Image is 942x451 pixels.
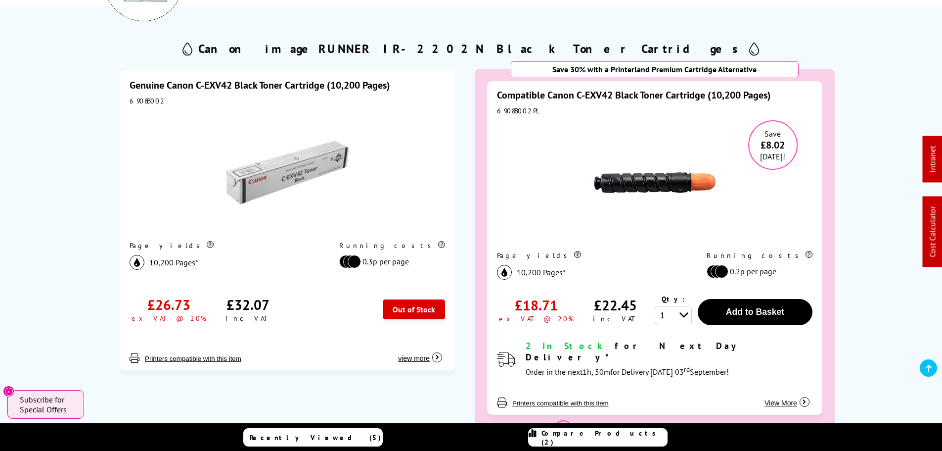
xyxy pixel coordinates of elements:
div: 6908B002 [130,97,445,105]
span: for Next Day Delivery* [526,340,741,363]
div: ex VAT @ 20% [499,314,574,323]
div: Running costs [707,251,812,260]
span: Save [764,129,781,139]
span: 1h, 50m [583,367,610,377]
button: Printers compatible with this item [509,399,612,407]
img: black_icon.svg [130,255,144,270]
img: Canon C-EXV42 Black Toner Cartridge (10,200 Pages) [225,110,349,234]
div: inc VAT [593,314,638,323]
span: Compare Products (2) [541,429,667,447]
img: black_icon.svg [497,265,512,280]
li: 0.3p per page [339,255,440,268]
div: Running costs [339,241,445,250]
div: Page yields [497,251,686,260]
span: 10,200 Pages* [149,257,198,267]
h2: Canon imageRUNNER IR-2202N Black Toner Cartridges [198,41,744,56]
span: Recently Viewed (5) [250,433,381,442]
div: £26.73 [147,296,190,314]
div: inc VAT [225,314,270,323]
a: Recently Viewed (5) [243,428,383,447]
div: Save 30% with a Printerland Premium Cartridge Alternative [511,61,799,77]
span: 2 In Stock [526,340,606,351]
button: Add to Basket [698,299,812,325]
div: 6908B002PL [497,106,812,115]
button: Close [3,386,14,397]
span: [DATE]! [760,151,785,161]
sup: rd [684,365,690,374]
a: Cost Calculator [928,206,938,257]
li: 0.2p per page [707,265,807,278]
span: Order in the next for Delivery [DATE] 03 September! [526,367,729,377]
div: £32.07 [226,296,269,314]
span: view more [398,354,430,362]
a: Compatible Canon C-EXV42 Black Toner Cartridge (10,200 Pages) [497,89,771,101]
span: Subscribe for Special Offers [20,395,74,414]
div: £22.45 [594,296,637,314]
button: View More [762,389,812,407]
div: Out of Stock [383,300,445,319]
a: Genuine Canon C-EXV42 Black Toner Cartridge (10,200 Pages) [130,79,390,92]
span: £8.02 [749,139,797,151]
a: Compare Products (2) [528,428,668,447]
img: Compatible Canon C-EXV42 Black Toner Cartridge (10,200 Pages) [593,120,717,244]
span: Qty: [662,295,685,303]
button: view more [395,344,445,363]
button: Printers compatible with this item [142,354,244,363]
a: Intranet [928,146,938,173]
span: 10,200 Pages* [517,267,566,277]
div: modal_delivery [526,340,812,379]
div: Page yields [130,241,319,250]
div: ex VAT @ 20% [132,314,206,323]
div: £18.71 [515,296,558,314]
span: View More [764,399,797,407]
span: Add to Basket [726,307,784,317]
img: 1 year printer guarantee [555,420,571,436]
